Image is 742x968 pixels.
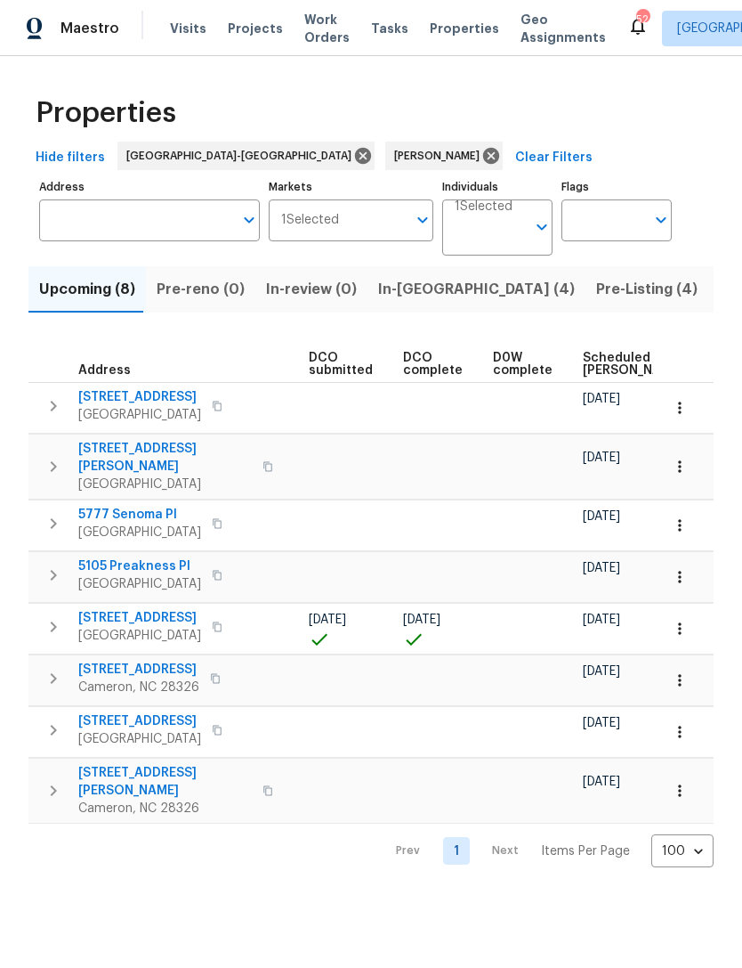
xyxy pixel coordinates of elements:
span: 1 Selected [455,199,512,215]
span: Properties [36,104,176,122]
span: Hide filters [36,147,105,169]
button: Open [410,207,435,232]
span: Work Orders [304,11,350,46]
span: 5105 Preakness Pl [78,557,201,575]
span: DCO complete [403,352,463,377]
span: Projects [228,20,283,37]
span: Address [78,364,131,377]
div: 52 [636,11,649,28]
span: [GEOGRAPHIC_DATA] [78,730,201,748]
div: 100 [651,828,714,874]
button: Open [237,207,262,232]
button: Clear Filters [508,142,600,175]
span: Scheduled [PERSON_NAME] [583,352,683,377]
span: [STREET_ADDRESS][PERSON_NAME] [78,440,252,476]
span: [GEOGRAPHIC_DATA]-[GEOGRAPHIC_DATA] [126,147,359,165]
span: Properties [430,20,499,37]
span: [DATE] [583,562,620,574]
span: [DATE] [583,393,620,405]
span: D0W complete [493,352,552,377]
span: [DATE] [583,776,620,788]
div: [PERSON_NAME] [385,142,503,170]
span: [GEOGRAPHIC_DATA] [78,575,201,593]
span: [STREET_ADDRESS][PERSON_NAME] [78,764,252,800]
span: [GEOGRAPHIC_DATA] [78,406,201,424]
span: Visits [170,20,206,37]
button: Open [529,215,554,240]
span: 5777 Senoma Pl [78,506,201,524]
span: [STREET_ADDRESS] [78,712,201,730]
label: Markets [269,182,434,192]
span: DCO submitted [309,352,373,377]
span: [STREET_ADDRESS] [78,388,201,406]
span: 1 Selected [281,213,339,228]
span: Cameron, NC 28326 [78,800,252,818]
span: Pre-reno (0) [157,277,245,302]
span: [STREET_ADDRESS] [78,661,199,679]
button: Open [649,207,673,232]
label: Individuals [442,182,552,192]
span: [DATE] [583,614,620,626]
span: In-review (0) [266,277,357,302]
span: Tasks [371,22,408,35]
nav: Pagination Navigation [379,834,714,867]
label: Flags [561,182,672,192]
span: [DATE] [583,510,620,523]
span: [DATE] [583,451,620,464]
span: [DATE] [583,665,620,678]
span: [GEOGRAPHIC_DATA] [78,627,201,645]
div: [GEOGRAPHIC_DATA]-[GEOGRAPHIC_DATA] [117,142,375,170]
span: Cameron, NC 28326 [78,679,199,696]
span: Pre-Listing (4) [596,277,698,302]
span: [GEOGRAPHIC_DATA] [78,476,252,493]
span: [GEOGRAPHIC_DATA] [78,524,201,541]
span: [STREET_ADDRESS] [78,609,201,627]
span: [DATE] [583,717,620,729]
span: In-[GEOGRAPHIC_DATA] (4) [378,277,575,302]
span: Maestro [60,20,119,37]
label: Address [39,182,260,192]
p: Items Per Page [541,842,630,860]
span: [DATE] [309,614,346,626]
span: Geo Assignments [520,11,606,46]
a: Goto page 1 [443,837,470,865]
span: [DATE] [403,614,440,626]
span: [PERSON_NAME] [394,147,487,165]
span: Clear Filters [515,147,593,169]
span: Upcoming (8) [39,277,135,302]
button: Hide filters [28,142,112,175]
